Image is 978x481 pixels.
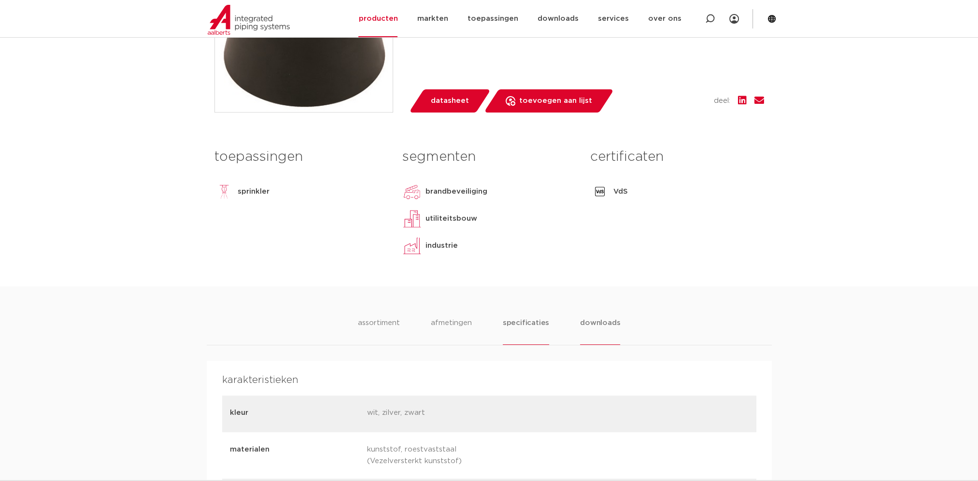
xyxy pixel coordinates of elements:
[238,186,269,198] p: sprinkler
[503,317,549,345] li: specificaties
[214,182,234,201] img: sprinkler
[402,182,422,201] img: brandbeveiliging
[431,317,472,345] li: afmetingen
[367,407,497,421] p: wit, zilver, zwart
[358,317,400,345] li: assortiment
[519,93,592,109] span: toevoegen aan lijst
[230,444,360,465] p: materialen
[222,372,756,388] h4: karakteristieken
[590,182,609,201] img: VdS
[425,240,458,252] p: industrie
[367,444,497,467] p: kunststof, roestvaststaal (Vezelversterkt kunststof)
[402,147,576,167] h3: segmenten
[230,407,360,419] p: kleur
[714,95,730,107] span: deel:
[425,186,487,198] p: brandbeveiliging
[402,209,422,228] img: utiliteitsbouw
[409,89,491,113] a: datasheet
[590,147,764,167] h3: certificaten
[402,236,422,255] img: industrie
[613,186,628,198] p: VdS
[580,317,620,345] li: downloads
[214,147,388,167] h3: toepassingen
[425,213,477,225] p: utiliteitsbouw
[431,93,469,109] span: datasheet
